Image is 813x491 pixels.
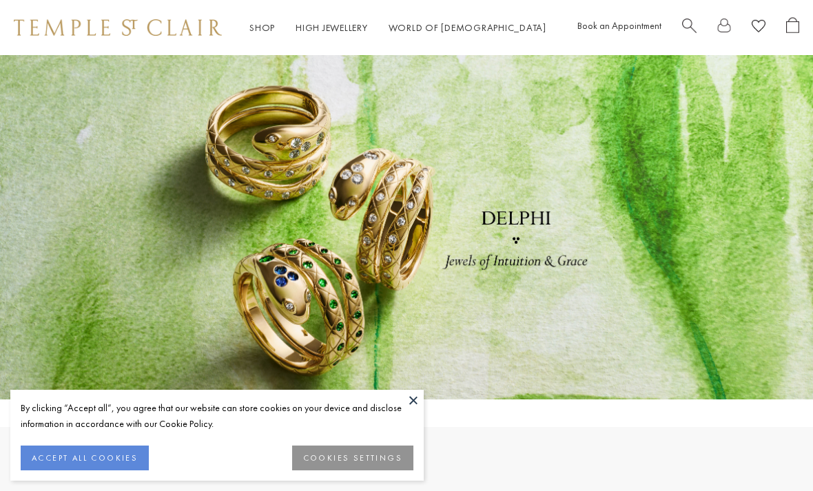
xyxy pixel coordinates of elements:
[249,21,275,34] a: ShopShop
[577,19,661,32] a: Book an Appointment
[21,446,149,470] button: ACCEPT ALL COOKIES
[292,446,413,470] button: COOKIES SETTINGS
[14,19,222,36] img: Temple St. Clair
[249,19,546,36] nav: Main navigation
[786,17,799,39] a: Open Shopping Bag
[752,17,765,39] a: View Wishlist
[682,17,697,39] a: Search
[744,426,799,477] iframe: Gorgias live chat messenger
[389,21,546,34] a: World of [DEMOGRAPHIC_DATA]World of [DEMOGRAPHIC_DATA]
[21,400,413,432] div: By clicking “Accept all”, you agree that our website can store cookies on your device and disclos...
[296,21,368,34] a: High JewelleryHigh Jewellery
